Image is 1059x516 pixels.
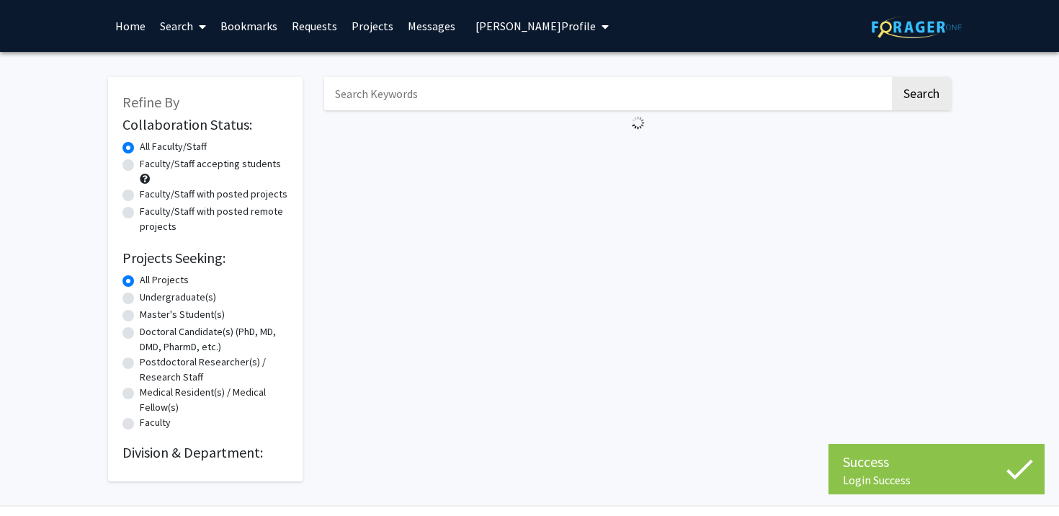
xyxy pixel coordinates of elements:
[843,451,1030,473] div: Success
[344,1,401,51] a: Projects
[324,77,890,110] input: Search Keywords
[140,290,216,305] label: Undergraduate(s)
[108,1,153,51] a: Home
[153,1,213,51] a: Search
[140,355,288,385] label: Postdoctoral Researcher(s) / Research Staff
[140,415,171,430] label: Faculty
[140,204,288,234] label: Faculty/Staff with posted remote projects
[285,1,344,51] a: Requests
[140,272,189,288] label: All Projects
[625,110,651,135] img: Loading
[140,156,281,172] label: Faculty/Staff accepting students
[872,16,962,38] img: ForagerOne Logo
[401,1,463,51] a: Messages
[140,307,225,322] label: Master's Student(s)
[843,473,1030,487] div: Login Success
[11,451,61,505] iframe: Chat
[122,249,288,267] h2: Projects Seeking:
[140,187,287,202] label: Faculty/Staff with posted projects
[140,324,288,355] label: Doctoral Candidate(s) (PhD, MD, DMD, PharmD, etc.)
[892,77,951,110] button: Search
[140,139,207,154] label: All Faculty/Staff
[122,116,288,133] h2: Collaboration Status:
[140,385,288,415] label: Medical Resident(s) / Medical Fellow(s)
[122,93,179,111] span: Refine By
[324,135,951,169] nav: Page navigation
[213,1,285,51] a: Bookmarks
[122,444,288,461] h2: Division & Department:
[475,19,596,33] span: [PERSON_NAME] Profile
